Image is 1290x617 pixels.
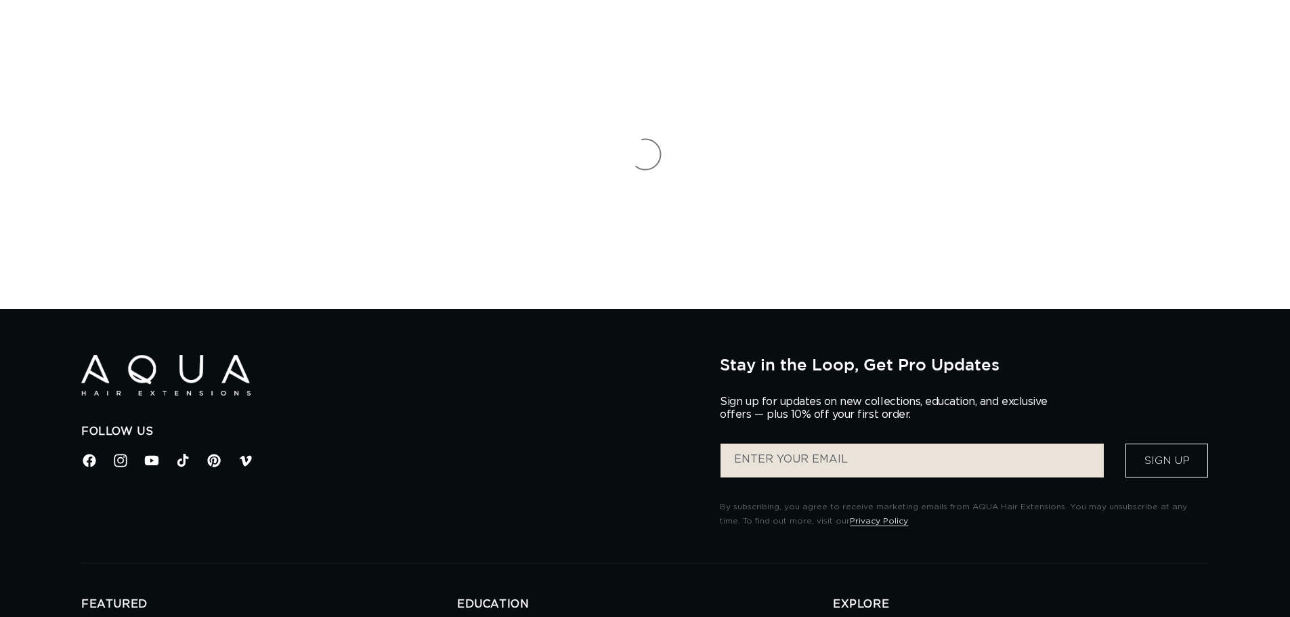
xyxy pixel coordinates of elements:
h2: Stay in the Loop, Get Pro Updates [720,355,1209,374]
input: ENTER YOUR EMAIL [721,444,1104,477]
button: Sign Up [1125,444,1208,477]
h2: FEATURED [81,597,457,612]
img: Aqua Hair Extensions [81,355,251,396]
h2: EXPLORE [833,597,1209,612]
h2: EDUCATION [457,597,833,612]
p: By subscribing, you agree to receive marketing emails from AQUA Hair Extensions. You may unsubscr... [720,500,1209,529]
a: Privacy Policy [850,517,908,525]
h2: Follow Us [81,425,700,439]
p: Sign up for updates on new collections, education, and exclusive offers — plus 10% off your first... [720,396,1058,421]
